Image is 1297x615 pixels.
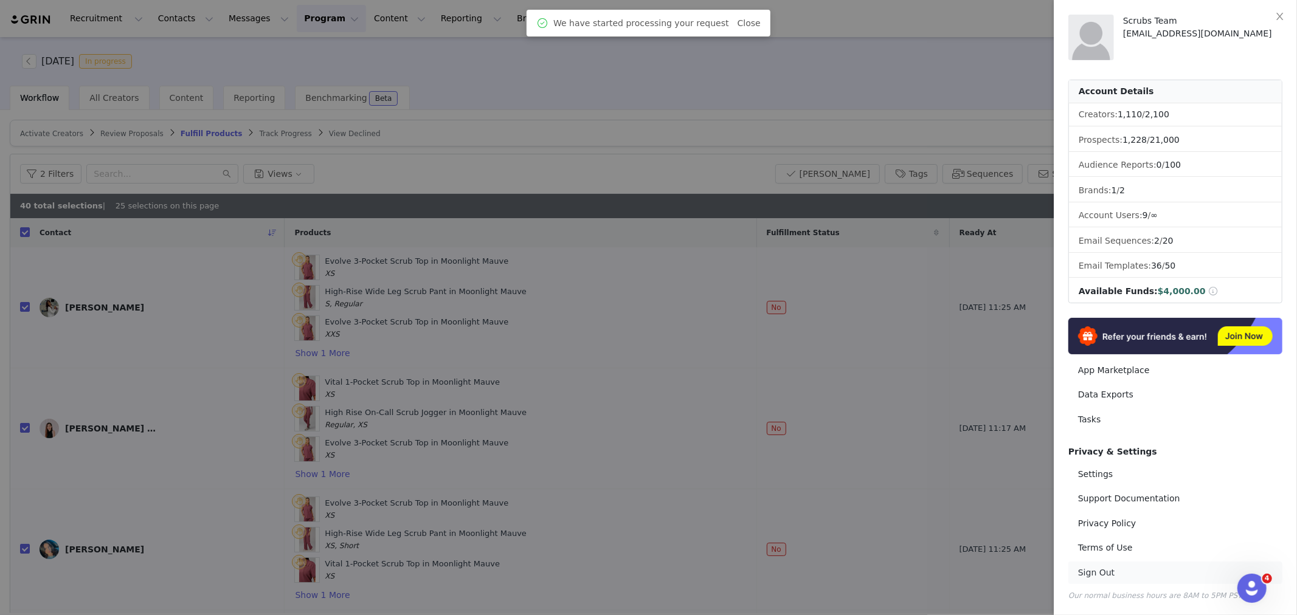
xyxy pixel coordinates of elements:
[1150,135,1180,145] span: 21,000
[1068,383,1282,406] a: Data Exports
[1118,109,1169,119] span: /
[1123,15,1282,27] div: Scrubs Team
[1068,447,1157,456] span: Privacy & Settings
[553,17,729,30] span: We have started processing your request
[1068,562,1282,584] a: Sign Out
[1079,286,1158,296] span: Available Funds:
[1275,12,1285,21] i: icon: close
[1068,318,1282,354] img: Refer & Earn
[1069,80,1282,103] div: Account Details
[1122,135,1147,145] span: 1,228
[1069,103,1282,126] li: Creators:
[1154,236,1160,246] span: 2
[1068,537,1282,559] a: Terms of Use
[1237,574,1267,603] iframe: Intercom live chat
[1112,185,1117,195] span: 1
[1069,230,1282,253] li: Email Sequences:
[1118,109,1142,119] span: 1,110
[1151,210,1158,220] span: ∞
[1068,591,1243,600] span: Our normal business hours are 8AM to 5PM PST.
[1262,574,1272,583] span: 4
[1165,261,1176,270] span: 50
[1068,408,1282,431] a: Tasks
[1068,463,1282,486] a: Settings
[1145,109,1169,119] span: 2,100
[1143,210,1158,220] span: /
[1068,15,1114,60] img: placeholder-profile.jpg
[1068,359,1282,382] a: App Marketplace
[1112,185,1126,195] span: /
[1157,160,1162,170] span: 0
[1165,160,1181,170] span: 100
[1143,210,1148,220] span: 9
[1069,129,1282,152] li: Prospects:
[1151,261,1175,270] span: /
[1122,135,1180,145] span: /
[1069,154,1282,177] li: Audience Reports: /
[1068,512,1282,535] a: Privacy Policy
[1069,179,1282,202] li: Brands:
[1069,204,1282,227] li: Account Users:
[1163,236,1174,246] span: 20
[1158,286,1206,296] span: $4,000.00
[1123,27,1282,40] div: [EMAIL_ADDRESS][DOMAIN_NAME]
[738,18,761,28] a: Close
[1068,487,1282,510] a: Support Documentation
[1151,261,1162,270] span: 36
[1119,185,1125,195] span: 2
[1154,236,1173,246] span: /
[1069,255,1282,278] li: Email Templates:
